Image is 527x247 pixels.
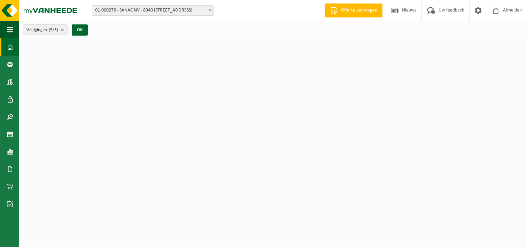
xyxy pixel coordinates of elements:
span: 01-000276 - SANAC NV - 8940 WERVIK, MENENSESTEENWEG 305 [92,6,214,15]
span: Offerte aanvragen [339,7,379,14]
count: (5/5) [49,28,58,32]
span: Vestigingen [26,25,58,35]
span: 01-000276 - SANAC NV - 8940 WERVIK, MENENSESTEENWEG 305 [92,5,214,16]
iframe: chat widget [3,232,116,247]
button: Vestigingen(5/5) [23,24,68,35]
a: Offerte aanvragen [325,3,382,17]
button: OK [72,24,88,36]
